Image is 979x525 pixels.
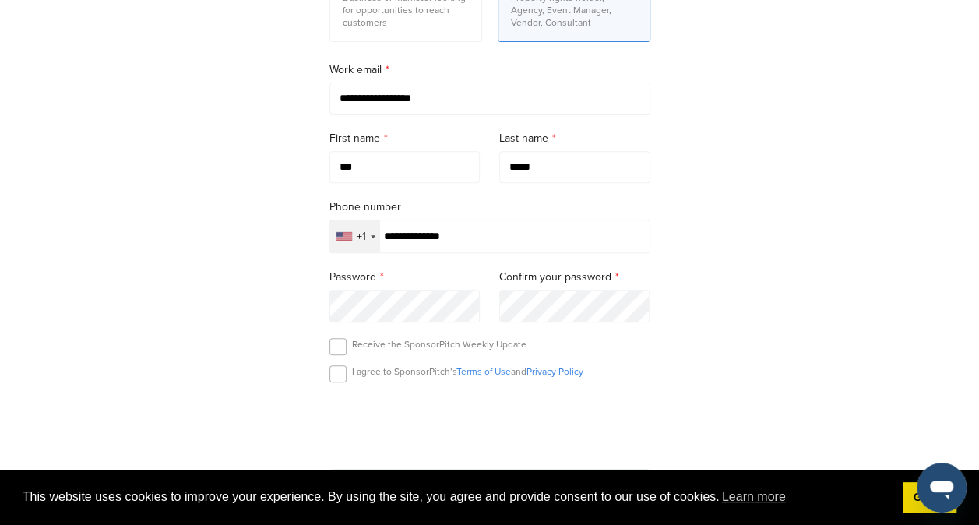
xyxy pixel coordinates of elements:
p: Receive the SponsorPitch Weekly Update [352,338,526,351]
span: This website uses cookies to improve your experience. By using the site, you agree and provide co... [23,485,890,509]
div: Selected country [330,220,380,252]
p: I agree to SponsorPitch’s and [352,365,583,378]
label: Confirm your password [499,269,650,286]
a: Terms of Use [456,366,511,377]
a: Privacy Policy [526,366,583,377]
div: +1 [357,231,366,242]
label: Phone number [329,199,650,216]
label: First name [329,130,481,147]
iframe: Button to launch messaging window [917,463,967,513]
label: Work email [329,62,650,79]
label: Last name [499,130,650,147]
a: learn more about cookies [720,485,788,509]
iframe: reCAPTCHA [401,400,579,446]
a: dismiss cookie message [903,482,956,513]
label: Password [329,269,481,286]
